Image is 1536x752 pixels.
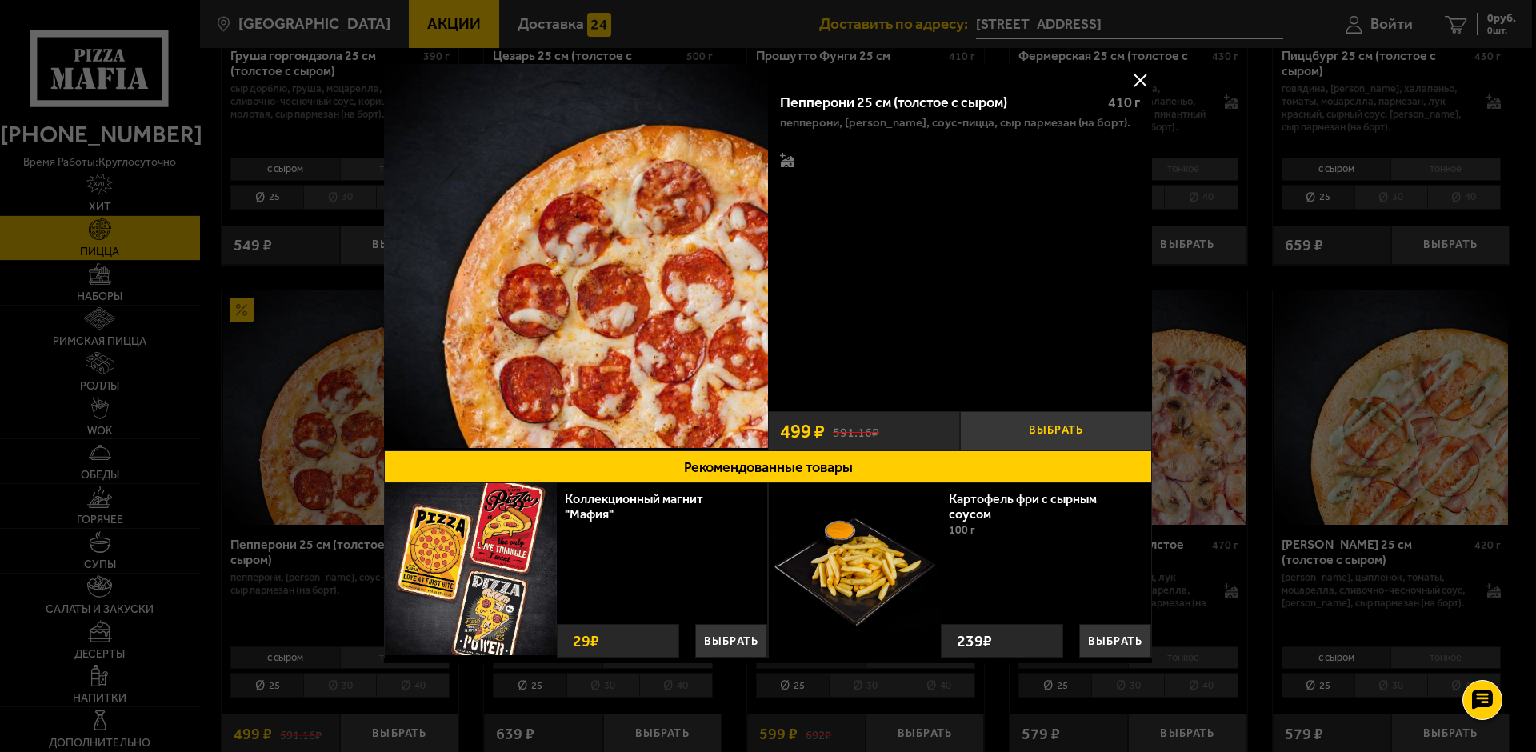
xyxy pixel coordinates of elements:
p: пепперони, [PERSON_NAME], соус-пицца, сыр пармезан (на борт). [780,116,1130,129]
span: 410 г [1108,94,1140,111]
strong: 29 ₽ [569,625,603,657]
button: Выбрать [1079,624,1151,658]
s: 591.16 ₽ [833,422,879,439]
button: Рекомендованные товары [384,450,1152,483]
img: Пепперони 25 см (толстое с сыром) [384,64,768,448]
strong: 239 ₽ [953,625,996,657]
a: Пепперони 25 см (толстое с сыром) [384,64,768,450]
a: Коллекционный магнит "Мафия" [565,491,703,522]
div: Пепперони 25 см (толстое с сыром) [780,94,1094,112]
span: 499 ₽ [780,422,825,441]
button: Выбрать [960,411,1152,450]
span: 100 г [949,523,975,537]
a: Картофель фри с сырным соусом [949,491,1097,522]
button: Выбрать [695,624,767,658]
